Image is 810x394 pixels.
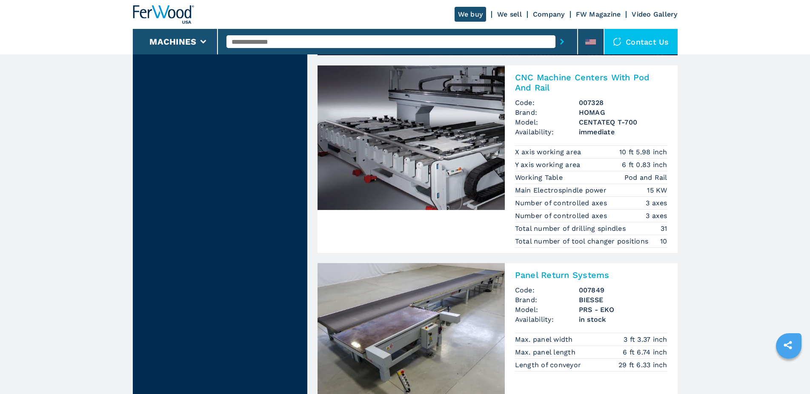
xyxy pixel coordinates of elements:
[579,108,667,117] h3: HOMAG
[515,211,610,221] p: Number of controlled axes
[646,211,667,221] em: 3 axes
[661,224,667,233] em: 31
[579,117,667,127] h3: CENTATEQ T-700
[624,334,667,344] em: 3 ft 3.37 inch
[622,160,667,170] em: 6 ft 0.83 inch
[646,198,667,208] em: 3 axes
[632,10,677,18] a: Video Gallery
[515,360,584,370] p: Length of conveyor
[515,237,651,246] p: Total number of tool changer positions
[777,334,799,356] a: sharethis
[318,42,678,70] a: Request an Evaluation
[579,305,667,315] h3: PRS - EKO
[515,98,579,108] span: Code:
[515,160,583,170] p: Y axis working area
[455,7,487,22] a: We buy
[774,356,804,388] iframe: Chat
[624,173,667,182] em: Pod and Rail
[623,347,667,357] em: 6 ft 6.74 inch
[515,285,579,295] span: Code:
[579,98,667,108] h3: 007328
[619,147,667,157] em: 10 ft 5.98 inch
[515,315,579,324] span: Availability:
[579,295,667,305] h3: BIESSE
[133,5,194,24] img: Ferwood
[576,10,621,18] a: FW Magazine
[515,295,579,305] span: Brand:
[647,185,667,195] em: 15 KW
[515,72,667,93] h2: CNC Machine Centers With Pod And Rail
[515,127,579,137] span: Availability:
[497,10,522,18] a: We sell
[515,173,565,182] p: Working Table
[515,335,575,344] p: Max. panel width
[613,37,621,46] img: Contact us
[515,108,579,117] span: Brand:
[515,198,610,208] p: Number of controlled axes
[515,305,579,315] span: Model:
[515,117,579,127] span: Model:
[515,147,584,157] p: X axis working area
[579,315,667,324] span: in stock
[618,360,667,370] em: 29 ft 6.33 inch
[533,10,565,18] a: Company
[515,270,667,280] h2: Panel Return Systems
[660,236,667,246] em: 10
[515,224,628,233] p: Total number of drilling spindles
[579,285,667,295] h3: 007849
[515,186,609,195] p: Main Electrospindle power
[579,127,667,137] span: immediate
[555,32,569,51] button: submit-button
[149,37,196,47] button: Machines
[604,29,678,54] div: Contact us
[515,348,578,357] p: Max. panel length
[318,65,678,253] a: CNC Machine Centers With Pod And Rail HOMAG CENTATEQ T-700CNC Machine Centers With Pod And RailCo...
[318,65,505,210] img: CNC Machine Centers With Pod And Rail HOMAG CENTATEQ T-700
